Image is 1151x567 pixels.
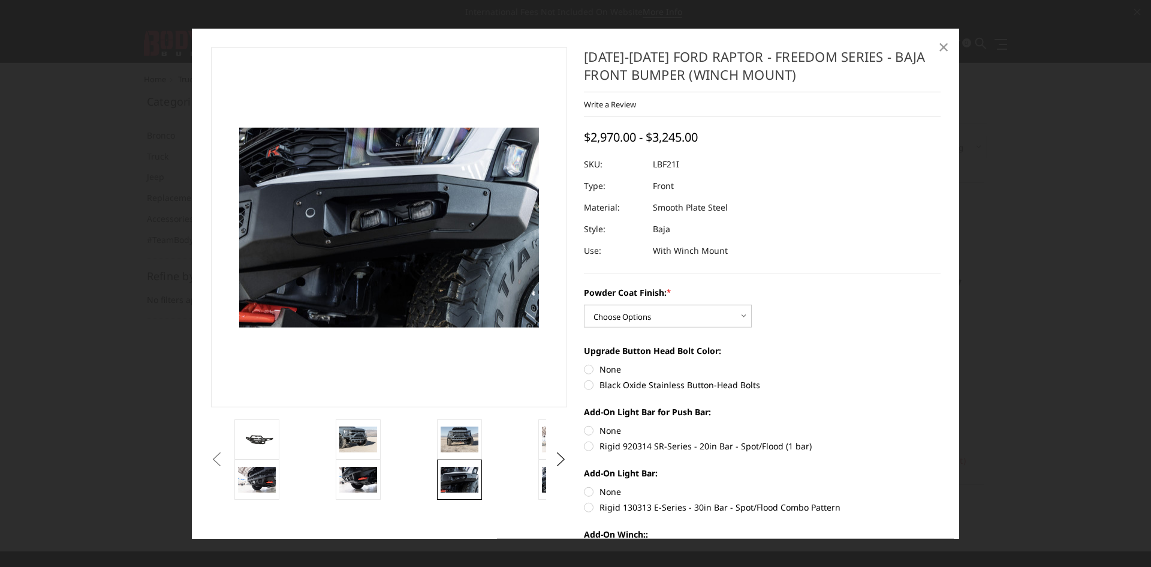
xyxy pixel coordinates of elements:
[584,175,644,197] dt: Type:
[584,528,941,541] label: Add-On Winch::
[211,47,568,407] a: 2021-2025 Ford Raptor - Freedom Series - Baja Front Bumper (winch mount)
[542,467,580,492] img: 2021-2025 Ford Raptor - Freedom Series - Baja Front Bumper (winch mount)
[584,379,941,391] label: Black Oxide Stainless Button-Head Bolts
[584,47,941,92] h1: [DATE]-[DATE] Ford Raptor - Freedom Series - Baja Front Bumper (winch mount)
[584,363,941,376] label: None
[441,467,478,492] img: 2021-2025 Ford Raptor - Freedom Series - Baja Front Bumper (winch mount)
[584,485,941,498] label: None
[584,406,941,418] label: Add-On Light Bar for Push Bar:
[584,344,941,357] label: Upgrade Button Head Bolt Color:
[238,431,276,448] img: 2021-2025 Ford Raptor - Freedom Series - Baja Front Bumper (winch mount)
[339,427,377,452] img: 2021-2025 Ford Raptor - Freedom Series - Baja Front Bumper (winch mount)
[238,467,276,492] img: 2021-2025 Ford Raptor - Freedom Series - Baja Front Bumper (winch mount)
[584,501,941,514] label: Rigid 130313 E-Series - 30in Bar - Spot/Flood Combo Pattern
[339,467,377,492] img: 2021-2025 Ford Raptor - Freedom Series - Baja Front Bumper (winch mount)
[584,240,644,262] dt: Use:
[584,154,644,175] dt: SKU:
[552,451,570,469] button: Next
[934,37,953,56] a: Close
[584,197,644,218] dt: Material:
[584,218,644,240] dt: Style:
[584,129,698,145] span: $2,970.00 - $3,245.00
[653,154,679,175] dd: LBF21I
[653,218,670,240] dd: Baja
[584,424,941,437] label: None
[938,34,949,59] span: ×
[584,99,636,110] a: Write a Review
[1091,509,1151,567] iframe: Chat Widget
[542,427,580,452] img: 2021-2025 Ford Raptor - Freedom Series - Baja Front Bumper (winch mount)
[584,440,941,452] label: Rigid 920314 SR-Series - 20in Bar - Spot/Flood (1 bar)
[208,451,226,469] button: Previous
[653,175,674,197] dd: Front
[653,197,728,218] dd: Smooth Plate Steel
[584,286,941,299] label: Powder Coat Finish:
[584,467,941,479] label: Add-On Light Bar:
[441,427,478,452] img: 2021-2025 Ford Raptor - Freedom Series - Baja Front Bumper (winch mount)
[653,240,728,262] dd: With Winch Mount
